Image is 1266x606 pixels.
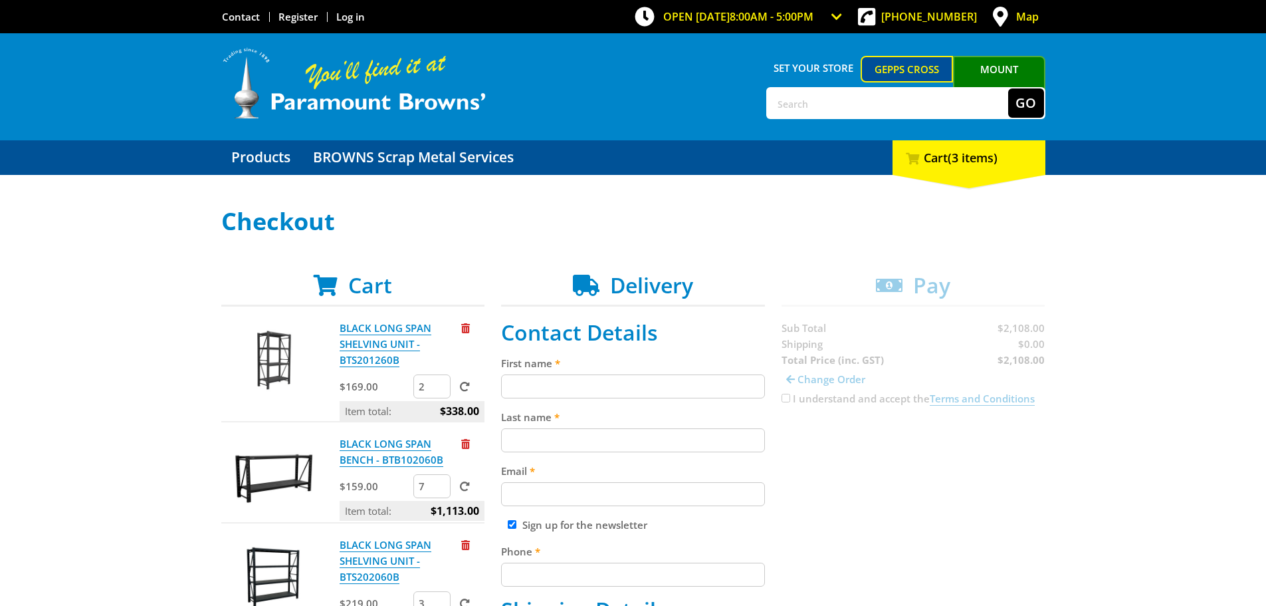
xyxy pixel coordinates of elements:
[234,320,314,400] img: BLACK LONG SPAN SHELVING UNIT - BTS201260B
[461,437,470,450] a: Remove from cart
[234,436,314,516] img: BLACK LONG SPAN BENCH - BTB102060B
[501,409,765,425] label: Last name
[431,501,479,521] span: $1,113.00
[501,355,765,371] label: First name
[768,88,1008,118] input: Search
[340,321,431,367] a: BLACK LONG SPAN SHELVING UNIT - BTS201260B
[663,9,813,24] span: OPEN [DATE]
[461,321,470,335] a: Remove from cart
[610,271,693,299] span: Delivery
[222,10,260,23] a: Go to the Contact page
[303,140,524,175] a: Go to the BROWNS Scrap Metal Services page
[340,379,411,394] p: $169.00
[501,320,765,345] h2: Contact Details
[278,10,318,23] a: Go to the registration page
[893,140,1045,175] div: Cart
[501,463,765,479] label: Email
[501,482,765,506] input: Please enter your email address.
[336,10,365,23] a: Log in
[501,428,765,452] input: Please enter your last name.
[501,375,765,398] input: Please enter your first name.
[1008,88,1044,118] button: Go
[221,47,487,120] img: Paramount Browns'
[522,518,647,531] label: Sign up for the newsletter
[501,563,765,587] input: Please enter your telephone number.
[221,208,1045,235] h1: Checkout
[953,56,1045,106] a: Mount [PERSON_NAME]
[861,56,953,82] a: Gepps Cross
[348,271,392,299] span: Cart
[766,56,861,80] span: Set your store
[440,401,479,421] span: $338.00
[501,543,765,559] label: Phone
[340,501,484,521] p: Item total:
[340,538,431,584] a: BLACK LONG SPAN SHELVING UNIT - BTS202060B
[340,401,484,421] p: Item total:
[730,9,813,24] span: 8:00am - 5:00pm
[340,437,443,467] a: BLACK LONG SPAN BENCH - BTB102060B
[461,538,470,551] a: Remove from cart
[340,478,411,494] p: $159.00
[948,150,998,166] span: (3 items)
[221,140,300,175] a: Go to the Products page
